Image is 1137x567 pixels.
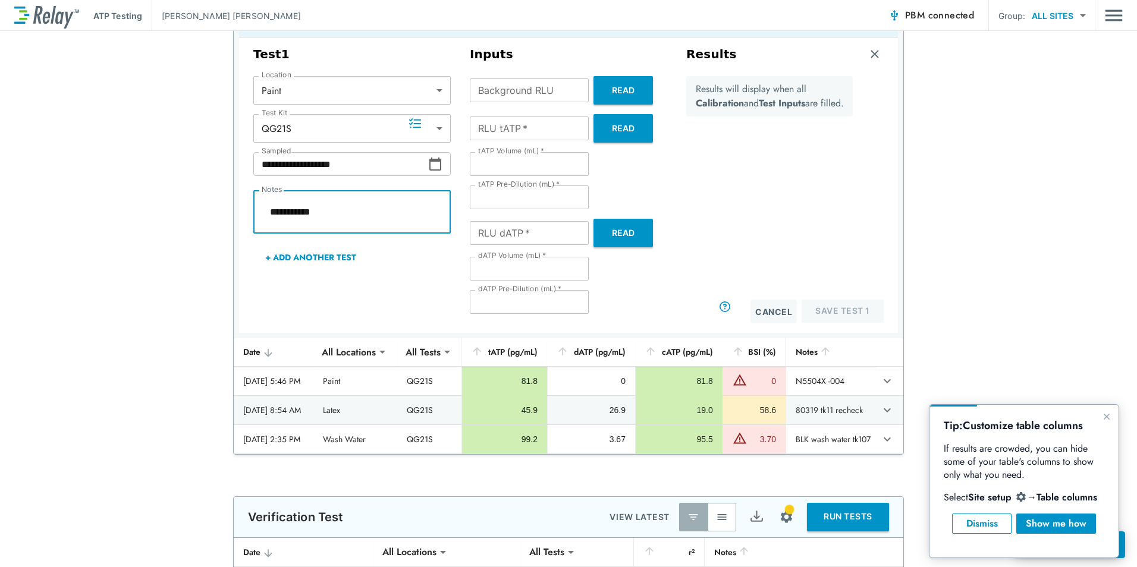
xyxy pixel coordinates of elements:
[472,375,538,387] div: 81.8
[374,540,445,564] div: All Locations
[253,243,368,272] button: + Add Another Test
[645,404,713,416] div: 19.0
[771,501,802,533] button: Site setup
[645,375,713,387] div: 81.8
[262,109,288,117] label: Test Kit
[696,82,844,111] p: Results will display when all and are filled.
[262,185,282,194] label: Notes
[162,10,301,22] p: [PERSON_NAME] [PERSON_NAME]
[687,511,699,523] img: Latest
[557,404,626,416] div: 26.9
[905,7,974,24] span: PBM
[733,373,747,387] img: Warning
[234,338,313,367] th: Date
[313,425,397,453] td: Wash Water
[998,10,1025,22] p: Group:
[796,345,866,359] div: Notes
[869,48,881,60] img: Remove
[313,340,384,364] div: All Locations
[243,404,304,416] div: [DATE] 8:54 AM
[234,338,903,454] table: sticky table
[397,425,461,453] td: QG21S
[732,345,776,359] div: BSI (%)
[557,345,626,359] div: dATP (pg/mL)
[750,433,776,445] div: 3.70
[750,375,776,387] div: 0
[696,96,744,110] b: Calibration
[521,540,573,564] div: All Tests
[313,396,397,424] td: Latex
[759,96,805,110] b: Test Inputs
[471,345,538,359] div: tATP (pg/mL)
[397,340,449,364] div: All Tests
[807,503,889,531] button: RUN TESTS
[478,285,561,293] label: dATP Pre-Dilution (mL)
[253,116,451,140] div: QG21S
[786,425,876,453] td: BLK wash water tk107
[884,4,979,27] button: PBM connected
[716,511,728,523] img: View All
[262,71,291,79] label: Location
[877,371,897,391] button: expand row
[593,76,653,105] button: Read
[1105,4,1123,27] img: Drawer Icon
[243,375,304,387] div: [DATE] 5:46 PM
[645,345,713,359] div: cATP (pg/mL)
[478,147,544,155] label: tATP Volume (mL)
[888,10,900,21] img: Connected Icon
[397,396,461,424] td: QG21S
[253,47,451,62] h3: Test 1
[610,510,670,524] p: VIEW LATEST
[14,3,79,29] img: LuminUltra Relay
[733,404,776,416] div: 58.6
[779,509,794,524] img: Settings Icon
[93,10,142,22] p: ATP Testing
[593,219,653,247] button: Read
[397,367,461,395] td: QG21S
[470,47,667,62] h3: Inputs
[750,300,797,323] button: Cancel
[786,367,876,395] td: N5504X -004
[733,431,747,445] img: Warning
[928,8,975,22] span: connected
[253,78,451,102] div: Paint
[557,433,626,445] div: 3.67
[472,433,538,445] div: 99.2
[929,405,1119,557] iframe: bubble
[877,429,897,449] button: expand row
[557,375,626,387] div: 0
[593,114,653,143] button: Read
[313,367,397,395] td: Paint
[686,47,737,62] h3: Results
[248,510,344,524] p: Verification Test
[714,545,846,559] div: Notes
[262,147,291,155] label: Sampled
[234,538,374,567] th: Date
[877,400,897,420] button: expand row
[742,503,771,531] button: Export
[786,396,876,424] td: 80319 tk11 recheck
[243,433,304,445] div: [DATE] 2:35 PM
[645,433,713,445] div: 95.5
[253,152,428,176] input: Choose date, selected date is Sep 8, 2025
[478,180,560,188] label: tATP Pre-Dilution (mL)
[472,404,538,416] div: 45.9
[478,251,546,260] label: dATP Volume (mL)
[749,509,764,524] img: Export Icon
[643,545,695,559] div: r²
[1105,4,1123,27] button: Main menu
